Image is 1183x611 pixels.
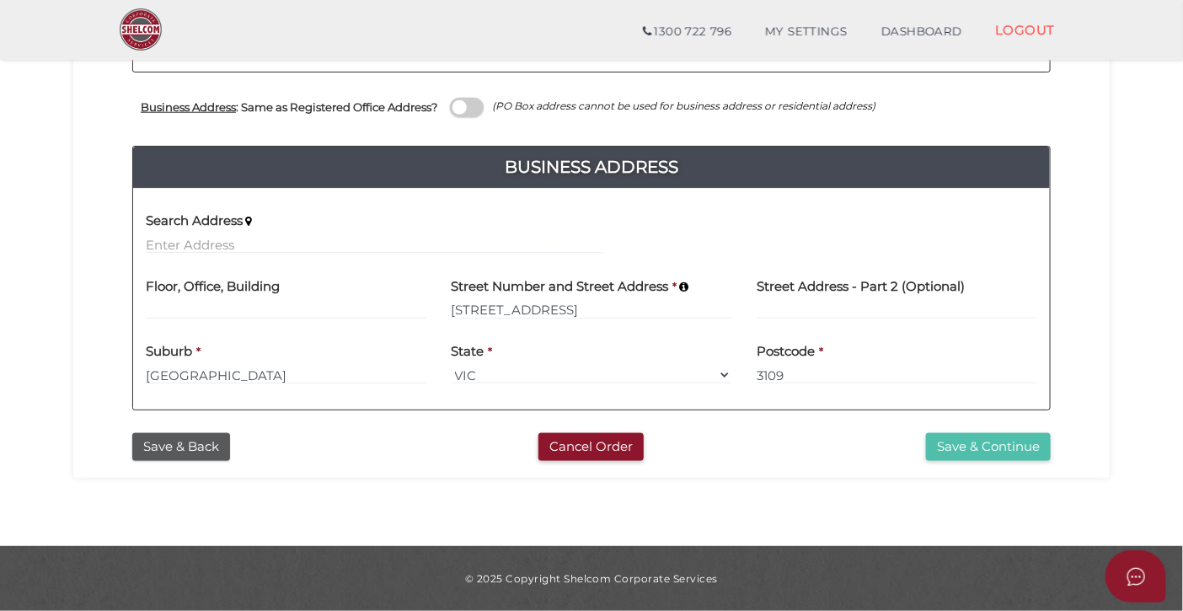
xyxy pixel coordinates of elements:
a: LOGOUT [978,13,1072,47]
input: Enter Address [146,235,604,254]
h4: Business Address [133,153,1050,180]
a: 1300 722 796 [626,15,748,49]
h4: State [452,345,484,359]
div: © 2025 Copyright Shelcom Corporate Services [86,571,1097,586]
u: Business Address [141,100,236,114]
i: Keep typing in your address(including suburb) until it appears [680,281,689,292]
h4: Street Address - Part 2 (Optional) [757,280,965,294]
h4: Suburb [146,345,192,359]
a: MY SETTINGS [748,15,864,49]
input: Enter Address [452,301,732,319]
h4: Floor, Office, Building [146,280,280,294]
button: Open asap [1105,550,1166,603]
button: Cancel Order [538,433,644,461]
input: Postcode must be exactly 4 digits [757,366,1037,384]
button: Save & Continue [926,433,1051,461]
h4: Street Number and Street Address [452,280,669,294]
i: Keep typing in your address(including suburb) until it appears [245,216,252,227]
button: Save & Back [132,433,230,461]
h4: Search Address [146,214,243,228]
i: (PO Box address cannot be used for business address or residential address) [492,99,875,112]
h4: Postcode [757,345,815,359]
h4: : Same as Registered Office Address? [141,101,437,114]
a: DASHBOARD [864,15,979,49]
